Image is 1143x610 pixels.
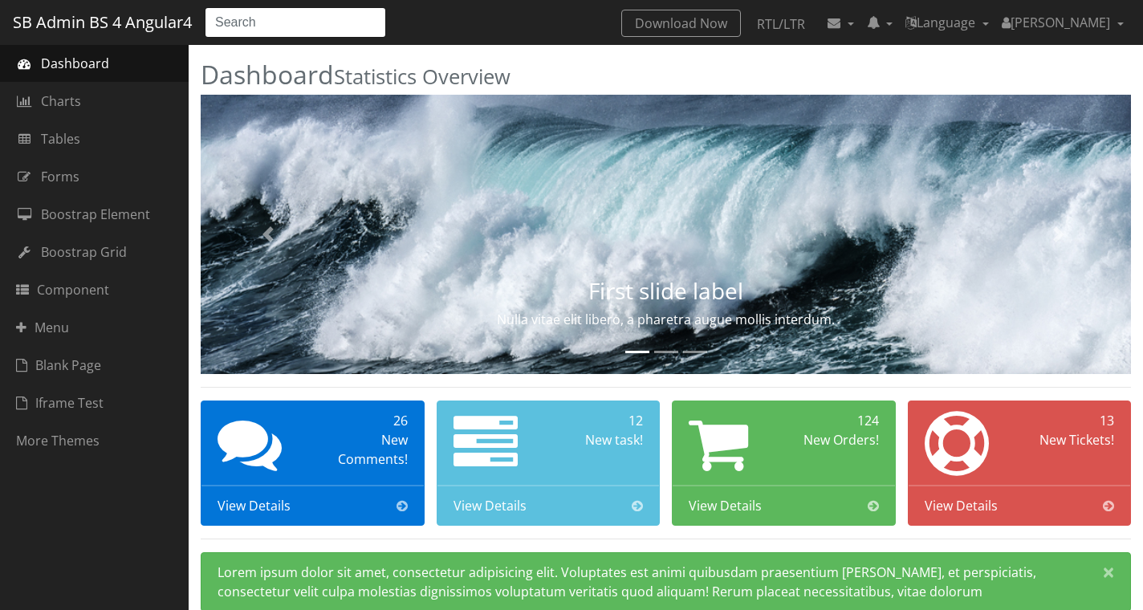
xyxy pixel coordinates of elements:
[790,411,879,430] div: 124
[205,7,386,38] input: Search
[1103,561,1114,583] span: ×
[218,496,291,515] span: View Details
[1087,553,1130,592] button: Close
[899,6,995,39] a: Language
[554,430,643,449] div: New task!
[790,430,879,449] div: New Orders!
[554,411,643,430] div: 12
[689,496,762,515] span: View Details
[744,10,818,39] a: RTL/LTR
[319,411,408,430] div: 26
[201,95,1131,374] img: Random first slide
[334,63,510,91] small: Statistics Overview
[1025,411,1114,430] div: 13
[13,7,192,38] a: SB Admin BS 4 Angular4
[16,318,69,337] span: Menu
[319,430,408,469] div: New Comments!
[925,496,998,515] span: View Details
[201,60,1131,88] h2: Dashboard
[340,279,991,303] h3: First slide label
[621,10,741,37] a: Download Now
[454,496,527,515] span: View Details
[995,6,1130,39] a: [PERSON_NAME]
[1025,430,1114,449] div: New Tickets!
[340,310,991,329] p: Nulla vitae elit libero, a pharetra augue mollis interdum.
